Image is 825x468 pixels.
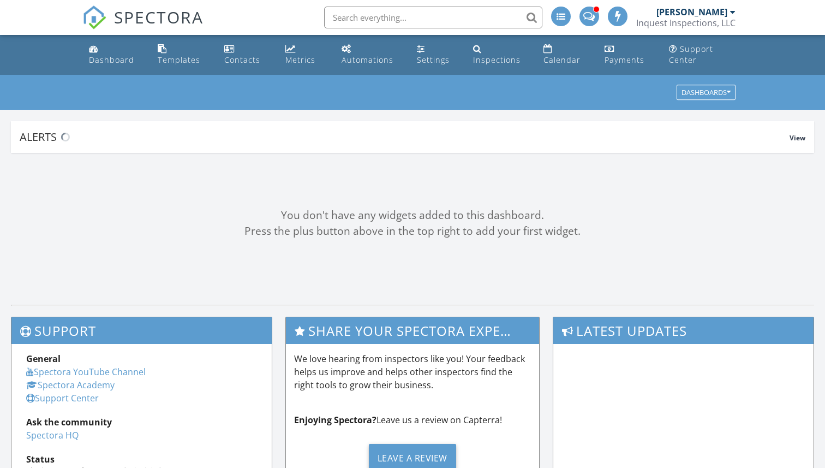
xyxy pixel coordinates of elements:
a: Spectora Academy [26,379,115,391]
h3: Support [11,317,272,344]
a: Support Center [665,39,740,70]
p: Leave us a review on Capterra! [294,413,531,426]
p: We love hearing from inspectors like you! Your feedback helps us improve and helps other inspecto... [294,352,531,392]
div: Settings [417,55,450,65]
div: You don't have any widgets added to this dashboard. [11,208,814,223]
a: Support Center [26,392,99,404]
a: Payments [600,39,656,70]
span: SPECTORA [114,5,204,28]
div: Support Center [669,44,713,65]
div: Payments [605,55,644,65]
a: Templates [153,39,211,70]
div: Metrics [285,55,315,65]
div: Inquest Inspections, LLC [636,17,736,28]
a: Automations (Advanced) [337,39,404,70]
div: Alerts [20,129,790,144]
div: Inspections [473,55,521,65]
div: Contacts [224,55,260,65]
a: Inspections [469,39,530,70]
div: Dashboards [681,89,731,97]
div: Calendar [543,55,581,65]
div: Automations [342,55,393,65]
h3: Latest Updates [553,317,814,344]
a: Spectora HQ [26,429,79,441]
a: SPECTORA [82,15,204,38]
div: [PERSON_NAME] [656,7,727,17]
span: View [790,133,805,143]
img: The Best Home Inspection Software - Spectora [82,5,106,29]
strong: Enjoying Spectora? [294,414,376,426]
div: Status [26,453,257,466]
div: Press the plus button above in the top right to add your first widget. [11,223,814,239]
strong: General [26,353,61,365]
div: Templates [158,55,200,65]
a: Metrics [281,39,328,70]
h3: Share Your Spectora Experience [286,317,540,344]
a: Dashboard [85,39,145,70]
a: Settings [412,39,460,70]
button: Dashboards [677,85,736,100]
div: Dashboard [89,55,134,65]
input: Search everything... [324,7,542,28]
div: Ask the community [26,416,257,429]
a: Spectora YouTube Channel [26,366,146,378]
a: Calendar [539,39,591,70]
a: Contacts [220,39,272,70]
